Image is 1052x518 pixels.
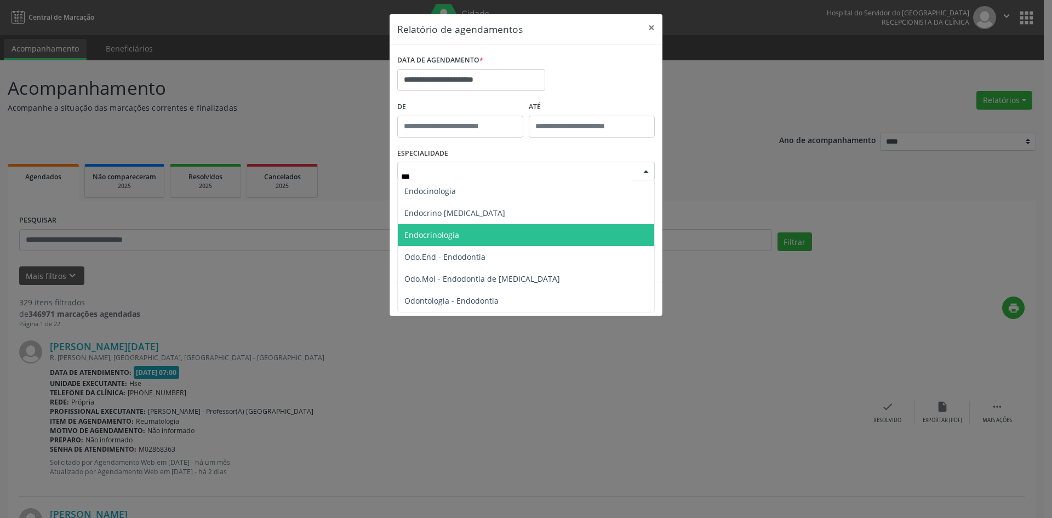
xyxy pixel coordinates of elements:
[397,22,523,36] h5: Relatório de agendamentos
[397,52,483,69] label: DATA DE AGENDAMENTO
[641,14,662,41] button: Close
[404,295,499,306] span: Odontologia - Endodontia
[404,186,456,196] span: Endocinologia
[397,145,448,162] label: ESPECIALIDADE
[404,274,560,284] span: Odo.Mol - Endodontia de [MEDICAL_DATA]
[397,99,523,116] label: De
[404,208,505,218] span: Endocrino [MEDICAL_DATA]
[404,230,459,240] span: Endocrinologia
[404,252,485,262] span: Odo.End - Endodontia
[529,99,655,116] label: ATÉ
